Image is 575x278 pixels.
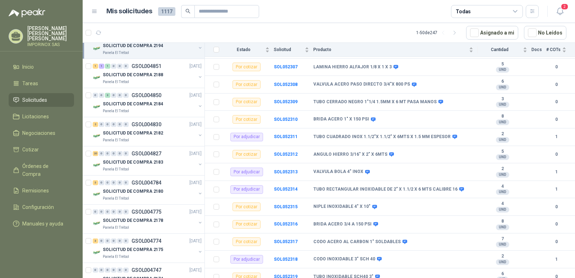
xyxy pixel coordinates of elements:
a: 1 1 1 0 0 0 GSOL004851[DATE] Company LogoSOLICITUD DE COMPRA 2188Panela El Trébol [93,62,203,85]
div: 0 [105,268,110,273]
div: UND [496,259,509,265]
b: 0 [546,64,566,70]
a: Manuales y ayuda [9,217,74,231]
b: 1 [546,186,566,193]
a: SOL052315 [274,204,298,209]
div: Por adjudicar [230,168,263,176]
b: LAMINA HIERRO ALFAJOR 1/8 X 1 X 3 [313,64,392,70]
b: 2 [478,254,527,259]
b: SOL052317 [274,239,298,244]
span: Producto [313,47,468,52]
div: 0 [117,64,123,69]
p: [DATE] [189,150,202,157]
p: GSOL004851 [132,64,161,69]
p: Panela El Trébol [103,79,129,85]
a: SOL052307 [274,64,298,69]
div: 0 [93,209,98,214]
div: 3 [105,93,110,98]
b: SOL052309 [274,99,298,104]
div: UND [496,154,509,160]
a: SOL052310 [274,117,298,122]
a: SOL052318 [274,257,298,262]
div: Por cotizar [233,115,261,124]
p: Panela El Trébol [103,108,129,114]
div: Por cotizar [233,150,261,159]
p: Panela El Trébol [103,254,129,260]
span: Tareas [22,79,38,87]
p: SOLICITUD DE COMPRA 2182 [103,130,163,137]
a: SOL052312 [274,152,298,157]
div: Por cotizar [233,63,261,71]
a: Inicio [9,60,74,74]
div: 0 [93,268,98,273]
p: SOLICITUD DE COMPRA 2183 [103,159,163,166]
span: # COTs [546,47,561,52]
b: TUBO CUADRADO INOX 1.1/2"X 1.1/2" X 6MTS X 1.5 MM ESPESOR [313,134,451,140]
div: UND [496,242,509,247]
p: Panela El Trébol [103,196,129,201]
img: Company Logo [93,44,101,53]
b: 3 [478,96,527,102]
span: 1117 [158,7,175,16]
b: SOL052314 [274,187,298,192]
div: 0 [105,151,110,156]
b: 6 [478,271,527,277]
b: ANGULO HIERRO 3/16" X 2" X 6MTS [313,152,387,158]
div: 0 [105,209,110,214]
b: TUBO CERRADO NEGRO 1"1/4 1.5MM X 6 MT PASA MANOS [313,99,437,105]
div: UND [496,189,509,195]
a: Negociaciones [9,126,74,140]
span: Remisiones [22,187,49,195]
div: 2 [93,122,98,127]
div: 0 [123,209,129,214]
b: 0 [546,221,566,228]
p: GSOL004747 [132,268,161,273]
a: Solicitudes [9,93,74,107]
div: 0 [117,180,123,185]
p: GSOL004784 [132,180,161,185]
th: Estado [224,43,274,57]
div: 0 [123,268,129,273]
b: 2 [478,131,527,137]
p: Panela El Trébol [103,225,129,231]
b: 0 [546,99,566,105]
span: Configuración [22,203,54,211]
b: NIPLE INOXIDABLE 4" X 10" [313,204,371,210]
a: Tareas [9,77,74,90]
b: 0 [546,81,566,88]
b: 4 [478,201,527,207]
span: Negociaciones [22,129,55,137]
p: [DATE] [189,267,202,274]
p: GSOL004830 [132,122,161,127]
div: 0 [99,268,104,273]
div: 0 [111,268,116,273]
div: UND [496,137,509,143]
b: 7 [478,236,527,242]
div: 0 [99,209,104,214]
p: GSOL004850 [132,93,161,98]
div: 0 [111,151,116,156]
b: CODO INOXIDABLE 3" SCH 40 [313,256,375,262]
div: Por cotizar [233,202,261,211]
span: 2 [561,3,569,10]
p: Panela El Trébol [103,167,129,172]
div: 0 [123,93,129,98]
span: Inicio [22,63,34,71]
p: SOLICITUD DE COMPRA 2184 [103,101,163,108]
b: TUBO RECTANGULAR INOXIDABLE DE 2” X 1.1/2 X 6 MTS CALIBRE 16 [313,187,457,192]
b: 5 [478,61,527,67]
div: 3 [93,238,98,243]
a: SOL052316 [274,222,298,227]
h1: Mis solicitudes [106,6,152,17]
div: Todas [456,8,471,15]
p: [DATE] [189,179,202,186]
button: Asignado a mi [466,26,518,40]
a: 3 0 0 0 0 0 GSOL004774[DATE] Company LogoSOLICITUD DE COMPRA 2175Panela El Trébol [93,237,203,260]
p: GSOL004775 [132,209,161,214]
b: 1 [546,133,566,140]
span: search [185,9,190,14]
p: [DATE] [189,121,202,128]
